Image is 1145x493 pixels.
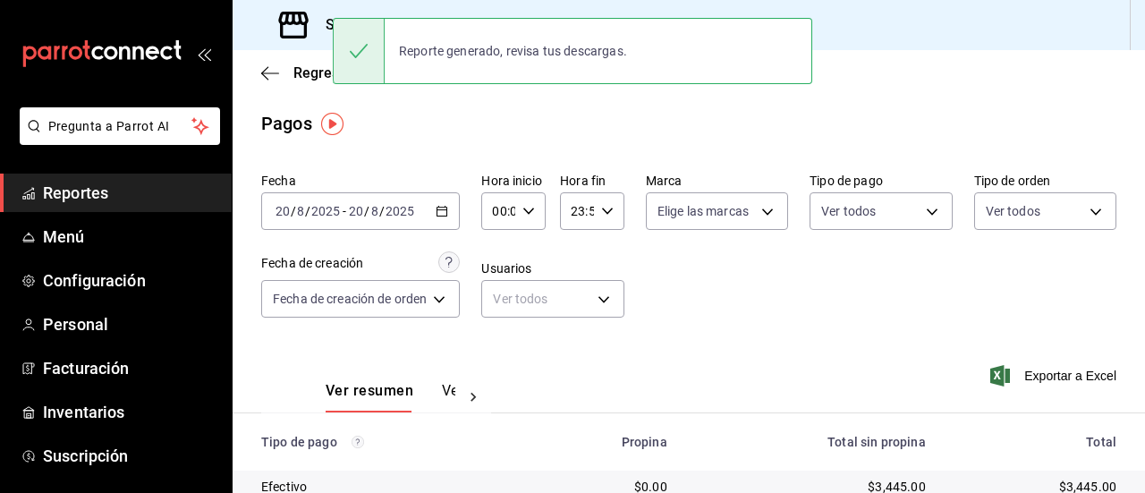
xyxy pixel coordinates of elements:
span: Suscripción [43,444,217,468]
input: -- [275,204,291,218]
svg: Los pagos realizados con Pay y otras terminales son montos brutos. [352,436,364,448]
button: Ver resumen [326,382,413,412]
button: open_drawer_menu [197,47,211,61]
h3: Sucursal: Duna Café Terraza Gulf Padel Club ([GEOGRAPHIC_DATA]) [311,14,772,36]
span: Menú [43,225,217,249]
span: Pregunta a Parrot AI [48,117,192,136]
label: Usuarios [481,262,623,275]
span: Elige las marcas [657,202,749,220]
img: Tooltip marker [321,113,343,135]
a: Pregunta a Parrot AI [13,130,220,149]
span: Fecha de creación de orden [273,290,427,308]
div: Ver todos [481,280,623,318]
div: navigation tabs [326,382,455,412]
span: Personal [43,312,217,336]
span: Ver todos [986,202,1040,220]
button: Ver pagos [442,382,509,412]
div: Tipo de pago [261,435,515,449]
label: Hora inicio [481,174,546,187]
span: / [364,204,369,218]
span: Regresar [293,64,352,81]
span: Inventarios [43,400,217,424]
button: Exportar a Excel [994,365,1116,387]
div: Total sin propina [696,435,926,449]
span: Configuración [43,268,217,293]
input: -- [296,204,305,218]
span: / [305,204,310,218]
span: / [291,204,296,218]
input: ---- [385,204,415,218]
div: Fecha de creación [261,254,363,273]
label: Marca [646,174,788,187]
span: / [379,204,385,218]
span: Ver todos [821,202,876,220]
div: Pagos [261,110,312,137]
div: Reporte generado, revisa tus descargas. [385,31,641,71]
button: Pregunta a Parrot AI [20,107,220,145]
span: Reportes [43,181,217,205]
input: -- [348,204,364,218]
button: Regresar [261,64,352,81]
label: Tipo de pago [810,174,952,187]
label: Fecha [261,174,460,187]
span: - [343,204,346,218]
div: Total [954,435,1116,449]
div: Propina [544,435,667,449]
span: Facturación [43,356,217,380]
input: -- [370,204,379,218]
label: Hora fin [560,174,624,187]
label: Tipo de orden [974,174,1116,187]
input: ---- [310,204,341,218]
